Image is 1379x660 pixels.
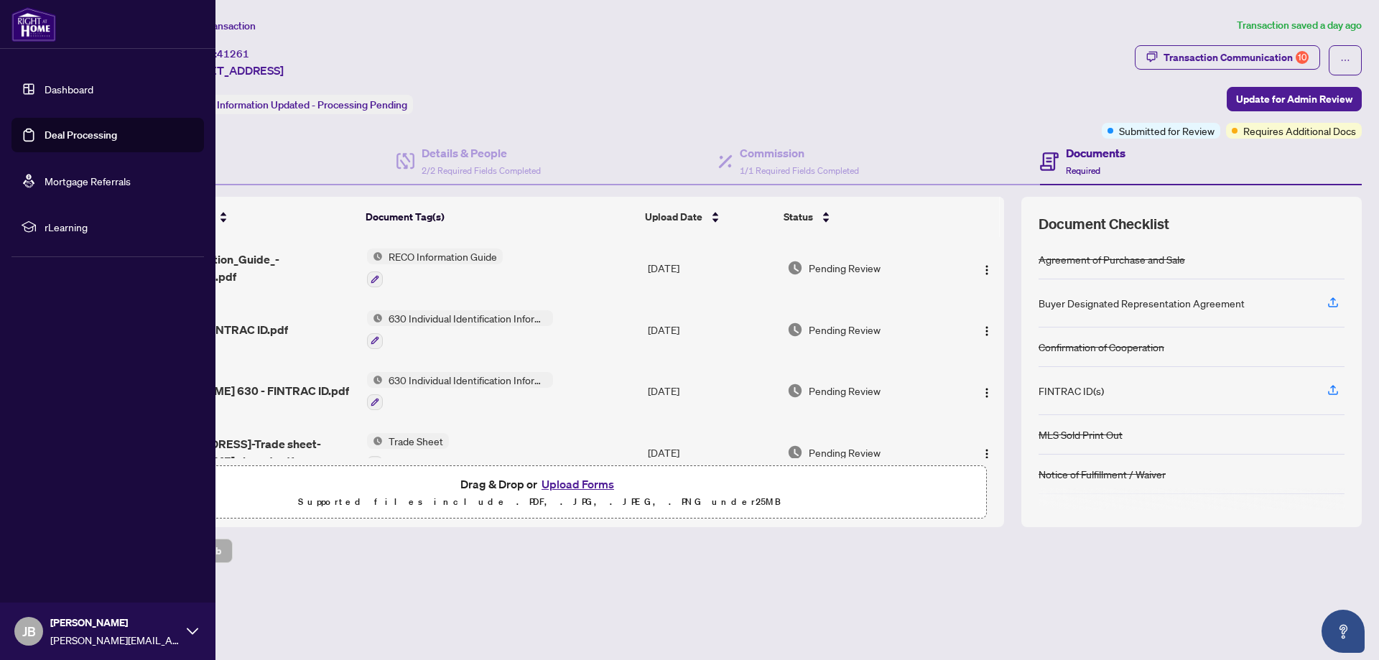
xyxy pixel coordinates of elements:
[367,372,383,388] img: Status Icon
[645,209,702,225] span: Upload Date
[22,621,36,641] span: JB
[11,7,56,42] img: logo
[787,445,803,460] img: Document Status
[975,318,998,341] button: Logo
[975,256,998,279] button: Logo
[787,383,803,399] img: Document Status
[537,475,618,493] button: Upload Forms
[1296,51,1309,64] div: 10
[1243,123,1356,139] span: Requires Additional Docs
[1227,87,1362,111] button: Update for Admin Review
[217,98,407,111] span: Information Updated - Processing Pending
[642,237,781,299] td: [DATE]
[1039,339,1164,355] div: Confirmation of Cooperation
[981,325,993,337] img: Logo
[740,144,859,162] h4: Commission
[981,264,993,276] img: Logo
[178,95,413,114] div: Status:
[422,144,541,162] h4: Details & People
[809,260,881,276] span: Pending Review
[141,435,355,470] span: [STREET_ADDRESS]-Trade sheet-[PERSON_NAME] signed.pdf
[367,372,553,411] button: Status Icon630 Individual Identification Information Record
[217,47,249,60] span: 41261
[778,197,951,237] th: Status
[367,310,553,349] button: Status Icon630 Individual Identification Information Record
[809,445,881,460] span: Pending Review
[1039,295,1245,311] div: Buyer Designated Representation Agreement
[101,493,978,511] p: Supported files include .PDF, .JPG, .JPEG, .PNG under 25 MB
[1039,214,1169,234] span: Document Checklist
[642,361,781,422] td: [DATE]
[383,248,503,264] span: RECO Information Guide
[45,219,194,235] span: rLearning
[136,197,360,237] th: (17) File Name
[367,248,503,287] button: Status IconRECO Information Guide
[45,83,93,96] a: Dashboard
[1135,45,1320,70] button: Transaction Communication10
[50,615,180,631] span: [PERSON_NAME]
[460,475,618,493] span: Drag & Drop or
[639,197,778,237] th: Upload Date
[1322,610,1365,653] button: Open asap
[179,19,256,32] span: View Transaction
[1164,46,1309,69] div: Transaction Communication
[1039,383,1104,399] div: FINTRAC ID(s)
[1236,88,1352,111] span: Update for Admin Review
[642,422,781,483] td: [DATE]
[981,387,993,399] img: Logo
[367,248,383,264] img: Status Icon
[1039,466,1166,482] div: Notice of Fulfillment / Waiver
[981,448,993,460] img: Logo
[367,433,449,472] button: Status IconTrade Sheet
[422,165,541,176] span: 2/2 Required Fields Completed
[383,310,553,326] span: 630 Individual Identification Information Record
[784,209,813,225] span: Status
[50,632,180,648] span: [PERSON_NAME][EMAIL_ADDRESS][PERSON_NAME][DOMAIN_NAME]
[1039,427,1123,442] div: MLS Sold Print Out
[141,251,355,285] span: Reco_Information_Guide_-_RECO_Forms.pdf
[383,372,553,388] span: 630 Individual Identification Information Record
[809,383,881,399] span: Pending Review
[740,165,859,176] span: 1/1 Required Fields Completed
[383,433,449,449] span: Trade Sheet
[367,433,383,449] img: Status Icon
[360,197,640,237] th: Document Tag(s)
[93,466,986,519] span: Drag & Drop orUpload FormsSupported files include .PDF, .JPG, .JPEG, .PNG under25MB
[1237,17,1362,34] article: Transaction saved a day ago
[367,310,383,326] img: Status Icon
[1066,144,1125,162] h4: Documents
[1039,251,1185,267] div: Agreement of Purchase and Sale
[1119,123,1215,139] span: Submitted for Review
[787,322,803,338] img: Document Status
[975,441,998,464] button: Logo
[1066,165,1100,176] span: Required
[178,62,284,79] span: [STREET_ADDRESS]
[1340,55,1350,65] span: ellipsis
[642,299,781,361] td: [DATE]
[787,260,803,276] img: Document Status
[809,322,881,338] span: Pending Review
[141,382,349,399] span: [PERSON_NAME] 630 - FINTRAC ID.pdf
[45,175,131,187] a: Mortgage Referrals
[975,379,998,402] button: Logo
[45,129,117,141] a: Deal Processing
